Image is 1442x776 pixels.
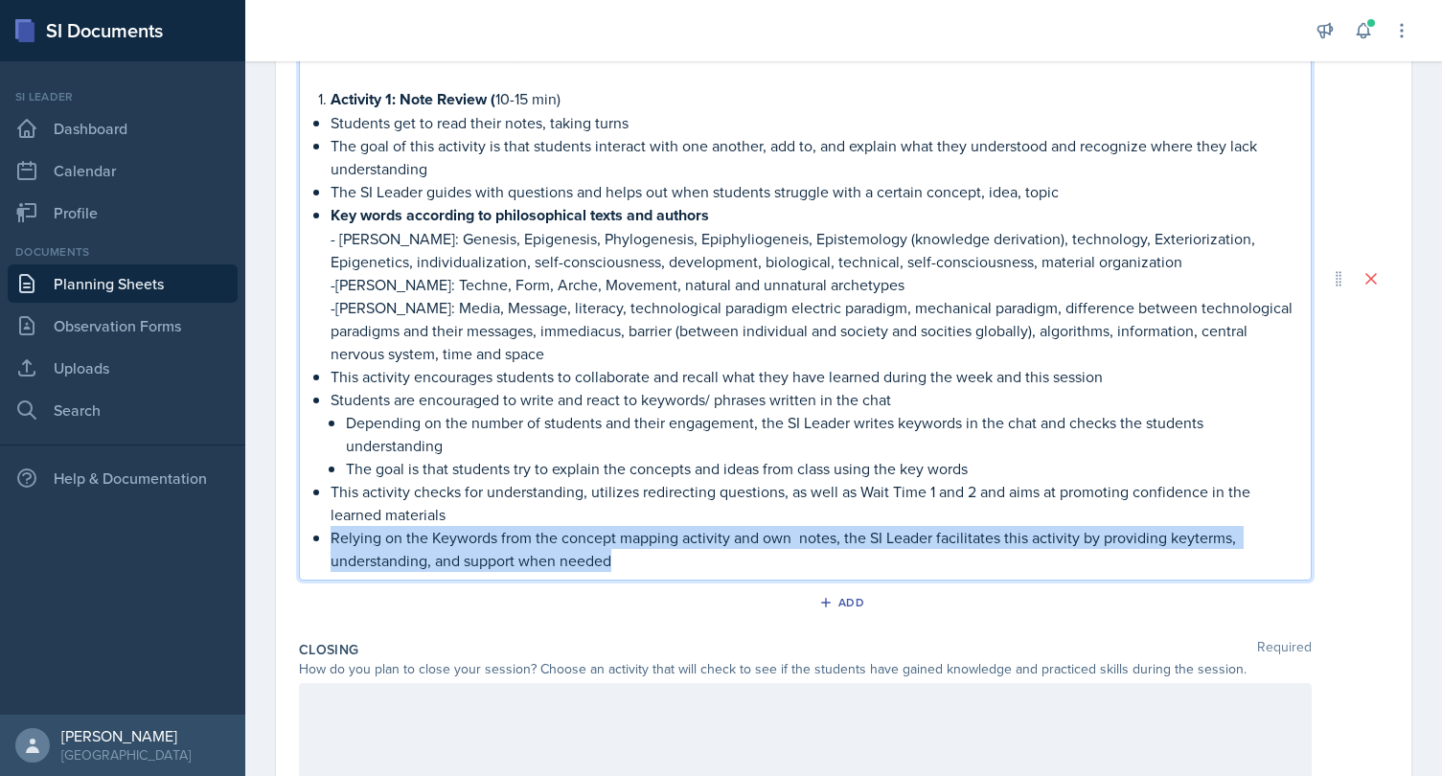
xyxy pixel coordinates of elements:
[331,88,487,110] strong: Activity 1: Note Review
[823,595,864,610] div: Add
[8,264,238,303] a: Planning Sheets
[331,365,1295,388] p: This activity encourages students to collaborate and recall what they have learned during the wee...
[8,109,238,148] a: Dashboard
[331,273,1295,296] p: -[PERSON_NAME]: Techne, Form, Arche, Movement, natural and unnatural archetypes
[331,180,1295,203] p: The SI Leader guides with questions and helps out when students struggle with a certain concept, ...
[8,88,238,105] div: Si leader
[331,388,1295,411] p: Students are encouraged to write and react to keywords/ phrases written in the chat
[331,296,1295,365] p: -[PERSON_NAME]: Media, Message, literacy, technological paradigm electric paradigm, mechanical pa...
[61,745,191,765] div: [GEOGRAPHIC_DATA]
[331,111,1295,134] p: Students get to read their notes, taking turns
[331,87,1295,111] p: 10-15 min)
[331,134,1295,180] p: The goal of this activity is that students interact with one another, add to, and explain what th...
[299,659,1312,679] div: How do you plan to close your session? Choose an activity that will check to see if the students ...
[1257,640,1312,659] span: Required
[346,457,1295,480] p: The goal is that students try to explain the concepts and ideas from class using the key words
[8,194,238,232] a: Profile
[8,391,238,429] a: Search
[8,151,238,190] a: Calendar
[299,640,358,659] label: Closing
[331,526,1295,572] p: Relying on the Keywords from the concept mapping activity and own notes, the SI Leader facilitate...
[813,588,875,617] button: Add
[331,204,709,226] strong: Key words according to philosophical texts and authors
[331,480,1295,526] p: This activity checks for understanding, utilizes redirecting questions, as well as Wait Time 1 an...
[491,88,495,110] strong: (
[331,227,1295,273] p: - [PERSON_NAME]: Genesis, Epigenesis, Phylogenesis, Epiphyliogeneis, Epistemology (knowledge deri...
[61,726,191,745] div: [PERSON_NAME]
[346,411,1295,457] p: Depending on the number of students and their engagement, the SI Leader writes keywords in the ch...
[8,307,238,345] a: Observation Forms
[8,243,238,261] div: Documents
[8,349,238,387] a: Uploads
[8,459,238,497] div: Help & Documentation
